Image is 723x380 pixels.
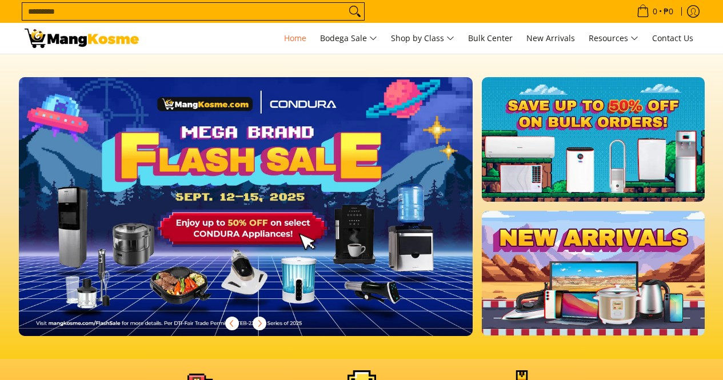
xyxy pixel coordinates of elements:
[462,23,518,54] a: Bulk Center
[284,33,306,43] span: Home
[589,31,638,46] span: Resources
[526,33,575,43] span: New Arrivals
[19,77,473,336] img: Desktop homepage 29339654 2507 42fb b9ff a0650d39e9ed
[662,7,675,15] span: ₱0
[314,23,383,54] a: Bodega Sale
[346,3,364,20] button: Search
[391,31,454,46] span: Shop by Class
[150,23,699,54] nav: Main Menu
[633,5,677,18] span: •
[583,23,644,54] a: Resources
[521,23,581,54] a: New Arrivals
[468,33,513,43] span: Bulk Center
[651,7,659,15] span: 0
[25,29,139,48] img: Mang Kosme: Your Home Appliances Warehouse Sale Partner!
[219,311,245,336] button: Previous
[320,31,377,46] span: Bodega Sale
[247,311,272,336] button: Next
[646,23,699,54] a: Contact Us
[652,33,693,43] span: Contact Us
[385,23,460,54] a: Shop by Class
[278,23,312,54] a: Home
